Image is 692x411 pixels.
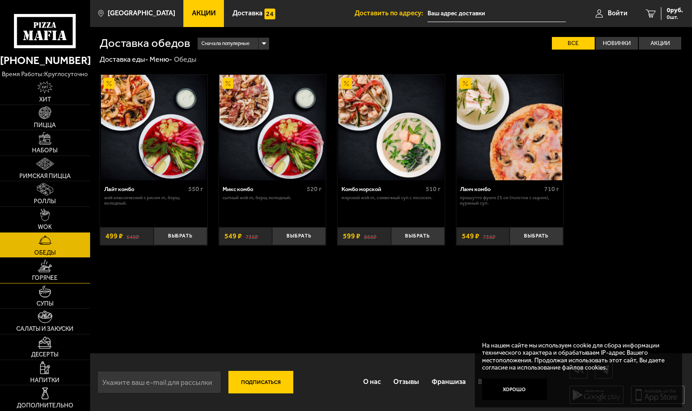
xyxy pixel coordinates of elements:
[16,326,73,332] span: Салаты и закуски
[39,96,51,103] span: Хит
[552,37,594,50] label: Все
[483,233,496,240] s: 738 ₽
[100,37,190,49] h1: Доставка обедов
[337,75,444,180] a: АкционныйКомбо морской
[150,55,172,64] a: Меню-
[391,227,445,245] button: Выбрать
[223,78,233,89] img: Акционный
[343,233,360,240] span: 599 ₽
[192,10,216,17] span: Акции
[307,185,322,193] span: 520 г
[510,227,563,245] button: Выбрать
[219,75,325,180] img: Микс комбо
[30,377,59,384] span: Напитки
[34,198,56,205] span: Роллы
[104,186,186,192] div: Лайт комбо
[36,301,54,307] span: Супы
[482,379,547,400] button: Хорошо
[154,227,207,245] button: Выбрать
[608,10,628,17] span: Войти
[428,5,566,22] input: Ваш адрес доставки
[456,75,563,180] a: АкционныйЛанч комбо
[201,37,250,50] span: Сначала популярные
[341,195,441,201] p: Морской Wok M, Сливочный суп с лососем.
[32,275,58,281] span: Горячее
[31,352,59,358] span: Десерты
[272,227,326,245] button: Выбрать
[188,185,203,193] span: 550 г
[387,370,425,394] a: Отзывы
[100,75,207,180] a: АкционныйЛайт комбо
[174,55,196,64] div: Обеды
[596,37,638,50] label: Новинки
[246,233,258,240] s: 738 ₽
[101,75,206,180] img: Лайт комбо
[426,185,441,193] span: 510 г
[19,173,71,179] span: Римская пицца
[104,78,114,89] img: Акционный
[639,37,681,50] label: Акции
[667,14,683,20] span: 0 шт.
[667,7,683,14] span: 0 руб.
[364,233,377,240] s: 868 ₽
[341,78,352,89] img: Акционный
[223,186,305,192] div: Микс комбо
[38,224,52,230] span: WOK
[127,233,139,240] s: 648 ₽
[34,122,56,128] span: Пицца
[219,75,326,180] a: АкционныйМикс комбо
[264,9,275,19] img: 15daf4d41897b9f0e9f617042186c801.svg
[338,75,444,180] img: Комбо морской
[341,186,423,192] div: Комбо морской
[100,55,148,64] a: Доставка еды-
[32,147,58,154] span: Наборы
[472,370,514,394] a: Вакансии
[460,195,559,207] p: Прошутто Фунги 25 см (толстое с сыром), Куриный суп.
[462,233,479,240] span: 549 ₽
[228,371,293,393] button: Подписаться
[357,370,387,394] a: О нас
[224,233,242,240] span: 549 ₽
[97,371,221,393] input: Укажите ваш e-mail для рассылки
[108,10,175,17] span: [GEOGRAPHIC_DATA]
[34,250,56,256] span: Обеды
[105,233,123,240] span: 499 ₽
[544,185,559,193] span: 710 г
[223,195,322,201] p: Сытный Wok M, Борщ холодный.
[104,195,203,207] p: Wok классический с рисом M, Борщ холодный.
[425,370,472,394] a: Франшиза
[482,342,670,372] p: На нашем сайте мы используем cookie для сбора информации технического характера и обрабатываем IP...
[232,10,263,17] span: Доставка
[457,75,562,180] img: Ланч комбо
[355,10,428,17] span: Доставить по адресу:
[460,186,542,192] div: Ланч комбо
[460,78,471,89] img: Акционный
[17,402,73,409] span: Дополнительно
